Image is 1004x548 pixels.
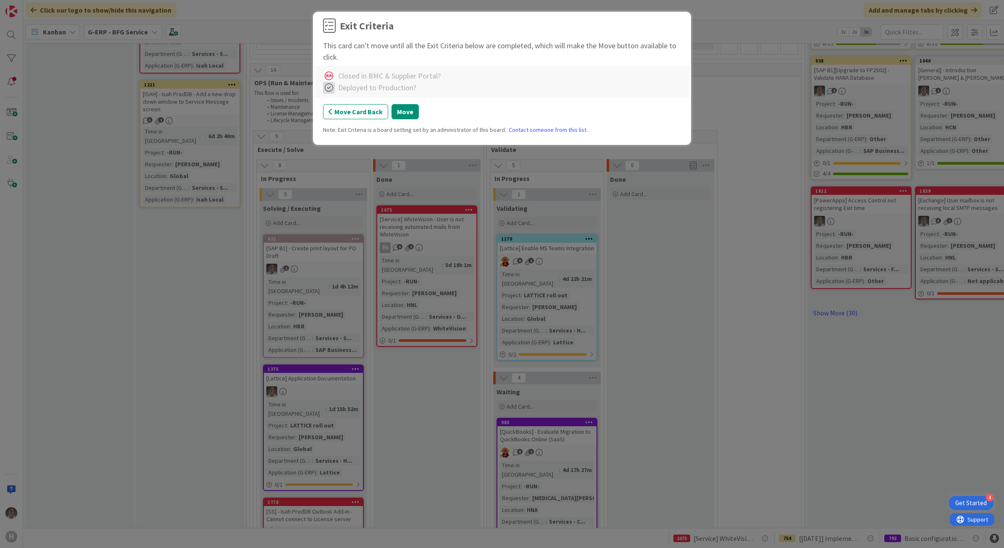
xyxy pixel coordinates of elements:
div: Deployed to Production? [338,82,416,93]
div: Exit Criteria [340,18,394,34]
span: Support [18,1,38,11]
a: Contact someone from this list. [509,126,588,134]
div: Note: Exit Criteria is a board setting set by an administrator of this board. [323,126,681,134]
button: Move [392,104,419,119]
div: 4 [986,494,993,501]
div: Get Started [955,499,987,507]
div: This card can't move until all the Exit Criteria below are completed, which will make the Move bu... [323,40,681,63]
div: Open Get Started checklist, remaining modules: 4 [949,496,993,510]
div: Closed in BMC & Supplier Portal? [338,70,441,81]
button: Move Card Back [323,104,388,119]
